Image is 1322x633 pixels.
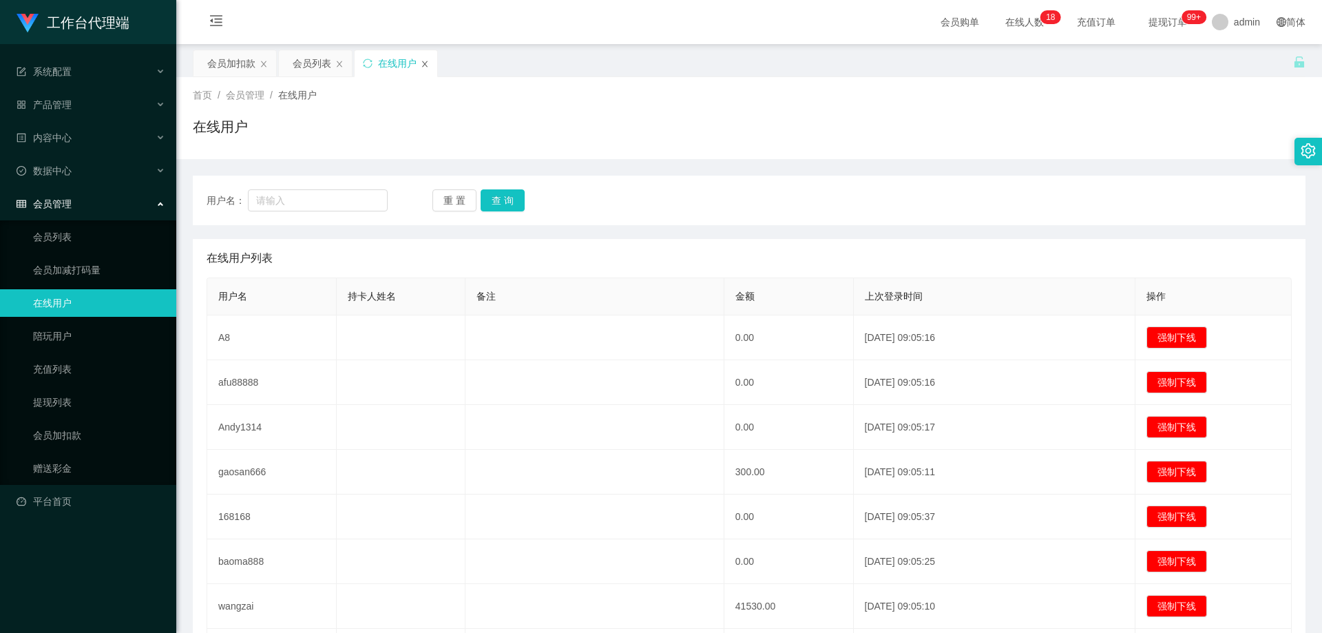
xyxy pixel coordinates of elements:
[348,291,396,302] span: 持卡人姓名
[33,256,165,284] a: 会员加减打码量
[854,584,1136,629] td: [DATE] 09:05:10
[476,291,496,302] span: 备注
[207,194,248,208] span: 用户名：
[865,291,923,302] span: 上次登录时间
[1146,416,1207,438] button: 强制下线
[854,315,1136,360] td: [DATE] 09:05:16
[47,1,129,45] h1: 工作台代理端
[17,165,72,176] span: 数据中心
[481,189,525,211] button: 查 询
[724,539,854,584] td: 0.00
[218,291,247,302] span: 用户名
[17,99,72,110] span: 产品管理
[17,199,26,209] i: 图标: table
[33,455,165,482] a: 赠送彩金
[1040,10,1060,24] sup: 18
[1051,10,1056,24] p: 8
[207,495,337,539] td: 168168
[33,223,165,251] a: 会员列表
[378,50,417,76] div: 在线用户
[854,495,1136,539] td: [DATE] 09:05:37
[724,315,854,360] td: 0.00
[207,450,337,495] td: gaosan666
[207,315,337,360] td: A8
[432,189,476,211] button: 重 置
[17,488,165,515] a: 图标: dashboard平台首页
[1146,550,1207,572] button: 强制下线
[193,1,240,45] i: 图标: menu-fold
[1293,56,1305,68] i: 图标: unlock
[218,90,220,101] span: /
[998,17,1051,27] span: 在线人数
[724,360,854,405] td: 0.00
[33,355,165,383] a: 充值列表
[854,539,1136,584] td: [DATE] 09:05:25
[270,90,273,101] span: /
[33,388,165,416] a: 提现列表
[17,17,129,28] a: 工作台代理端
[724,450,854,495] td: 300.00
[724,405,854,450] td: 0.00
[193,90,212,101] span: 首页
[248,189,388,211] input: 请输入
[421,60,429,68] i: 图标: close
[17,166,26,176] i: 图标: check-circle-o
[207,360,337,405] td: afu88888
[17,14,39,33] img: logo.9652507e.png
[207,405,337,450] td: Andy1314
[335,60,344,68] i: 图标: close
[724,495,854,539] td: 0.00
[1146,461,1207,483] button: 强制下线
[363,59,373,68] i: 图标: sync
[17,100,26,110] i: 图标: appstore-o
[17,133,26,143] i: 图标: profile
[260,60,268,68] i: 图标: close
[193,116,248,137] h1: 在线用户
[854,405,1136,450] td: [DATE] 09:05:17
[854,450,1136,495] td: [DATE] 09:05:11
[1146,506,1207,528] button: 强制下线
[1146,291,1166,302] span: 操作
[207,250,273,267] span: 在线用户列表
[1301,143,1316,158] i: 图标: setting
[278,90,317,101] span: 在线用户
[735,291,755,302] span: 金额
[1046,10,1051,24] p: 1
[207,539,337,584] td: baoma888
[1070,17,1122,27] span: 充值订单
[226,90,264,101] span: 会员管理
[17,67,26,76] i: 图标: form
[17,198,72,209] span: 会员管理
[17,132,72,143] span: 内容中心
[854,360,1136,405] td: [DATE] 09:05:16
[1182,10,1206,24] sup: 1026
[33,422,165,449] a: 会员加扣款
[33,322,165,350] a: 陪玩用户
[33,289,165,317] a: 在线用户
[207,50,255,76] div: 会员加扣款
[17,66,72,77] span: 系统配置
[1146,371,1207,393] button: 强制下线
[1146,326,1207,349] button: 强制下线
[207,584,337,629] td: wangzai
[1146,595,1207,617] button: 强制下线
[1277,17,1286,27] i: 图标: global
[1142,17,1194,27] span: 提现订单
[293,50,331,76] div: 会员列表
[724,584,854,629] td: 41530.00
